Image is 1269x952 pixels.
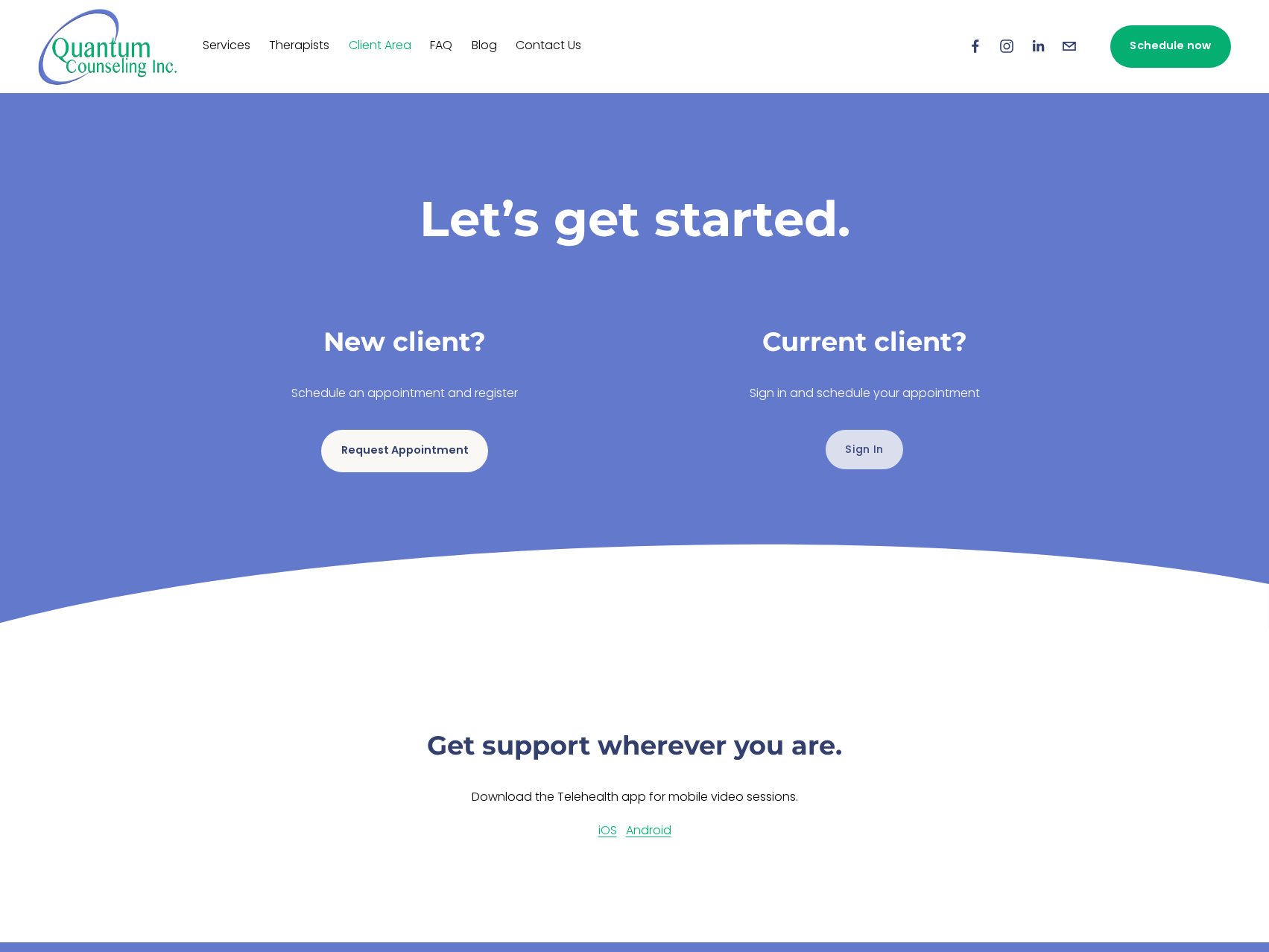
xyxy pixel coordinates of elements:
h3: Get support wherever you are. [300,729,970,764]
a: info@quantumcounselinginc.com [1061,38,1077,54]
a: Services [203,35,250,59]
a: Contact Us [516,35,581,59]
a: Sign In [826,430,903,469]
a: Client Area [349,35,411,59]
a: Therapists [269,35,329,59]
h3: Current client? [648,325,1082,360]
h3: New client? [188,325,622,360]
a: Request Appointment [321,430,488,472]
p: Download the Telehealth app for mobile video sessions. [300,787,970,809]
img: Quantum Counseling Inc. | Change starts here. [38,7,177,86]
a: Schedule now [1110,25,1231,68]
a: FAQ [430,35,452,59]
p: Schedule an appointment and register [188,384,622,405]
a: Android [626,822,671,841]
a: LinkedIn [1030,38,1046,54]
p: Sign in and schedule your appointment [648,384,1082,405]
a: Blog [472,35,497,59]
a: Instagram [999,38,1015,54]
h1: Let’s get started. [188,188,1082,248]
a: Facebook [967,38,984,54]
a: iOS [598,822,617,841]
